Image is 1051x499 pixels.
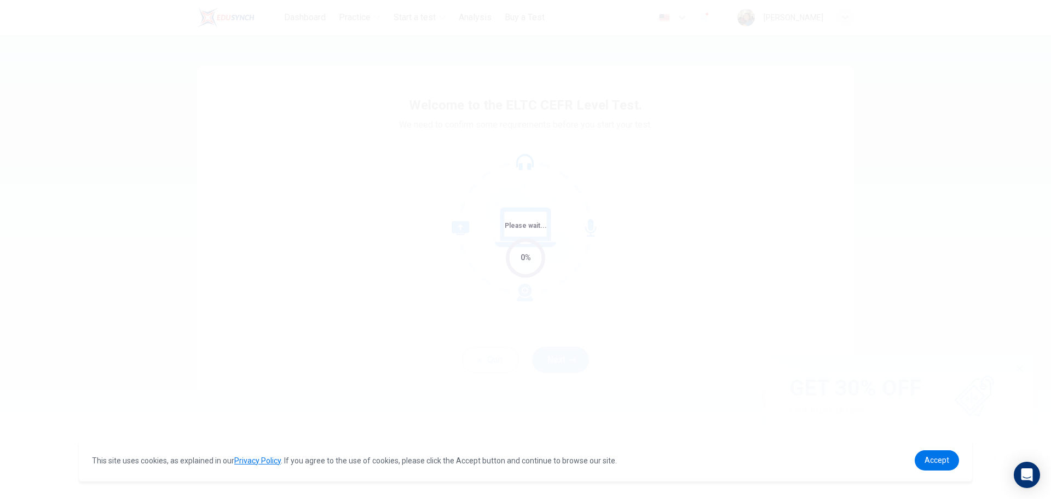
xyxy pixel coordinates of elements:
[79,439,972,481] div: cookieconsent
[234,456,281,465] a: Privacy Policy
[925,456,949,464] span: Accept
[1014,462,1040,488] div: Open Intercom Messenger
[915,450,959,471] a: dismiss cookie message
[92,456,617,465] span: This site uses cookies, as explained in our . If you agree to the use of cookies, please click th...
[505,222,547,230] span: Please wait...
[521,251,531,264] div: 0%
